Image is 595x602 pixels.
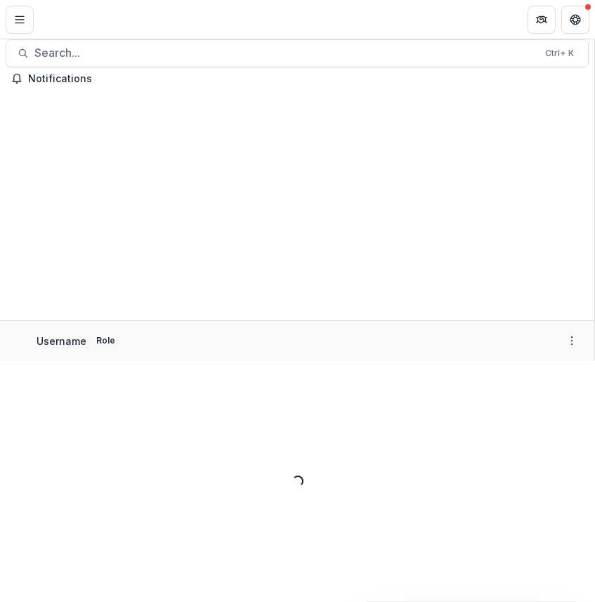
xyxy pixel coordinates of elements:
button: Search... [6,39,589,67]
button: Get Help [561,6,589,34]
span: Notifications [28,73,583,85]
button: Partners [528,6,556,34]
button: Toggle Menu [6,6,34,34]
div: Ctrl + K [542,46,577,61]
p: Username [37,334,86,348]
span: Search... [34,46,537,60]
p: Role [92,334,119,347]
button: Notifications [6,67,589,90]
button: More [563,332,580,349]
